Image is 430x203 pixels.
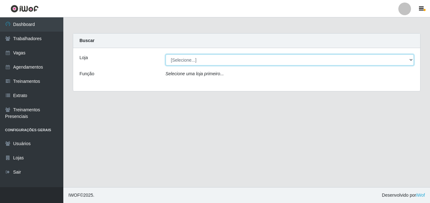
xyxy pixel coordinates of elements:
[79,54,88,61] label: Loja
[10,5,39,13] img: CoreUI Logo
[382,192,425,199] span: Desenvolvido por
[68,192,94,199] span: © 2025 .
[79,38,94,43] strong: Buscar
[79,71,94,77] label: Função
[166,71,224,76] i: Selecione uma loja primeiro...
[68,193,80,198] span: IWOF
[416,193,425,198] a: iWof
